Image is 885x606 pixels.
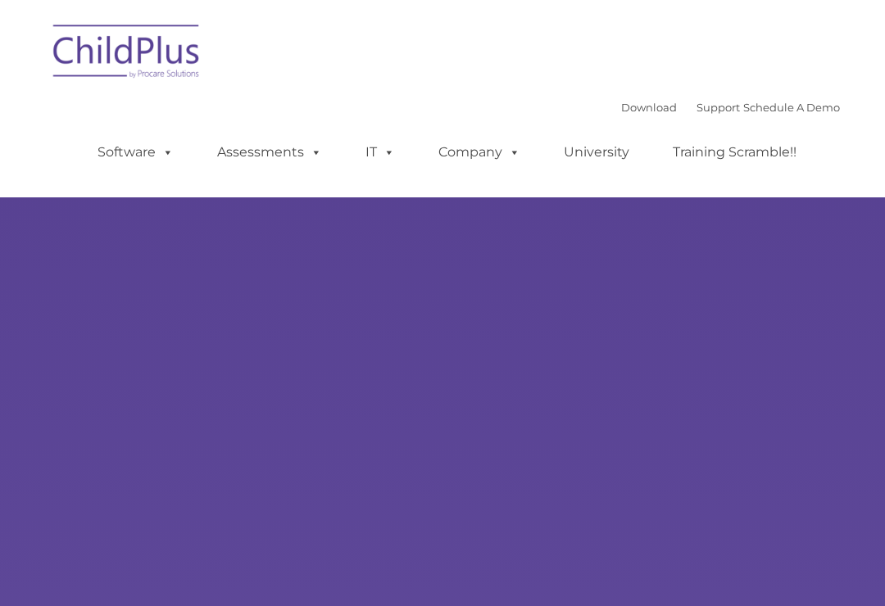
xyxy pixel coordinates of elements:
img: ChildPlus by Procare Solutions [45,13,209,95]
a: Training Scramble!! [656,136,813,169]
a: IT [349,136,411,169]
a: Assessments [201,136,338,169]
a: Download [621,101,677,114]
a: Support [697,101,740,114]
a: University [547,136,646,169]
a: Schedule A Demo [743,101,840,114]
font: | [621,101,840,114]
a: Software [81,136,190,169]
a: Company [422,136,537,169]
